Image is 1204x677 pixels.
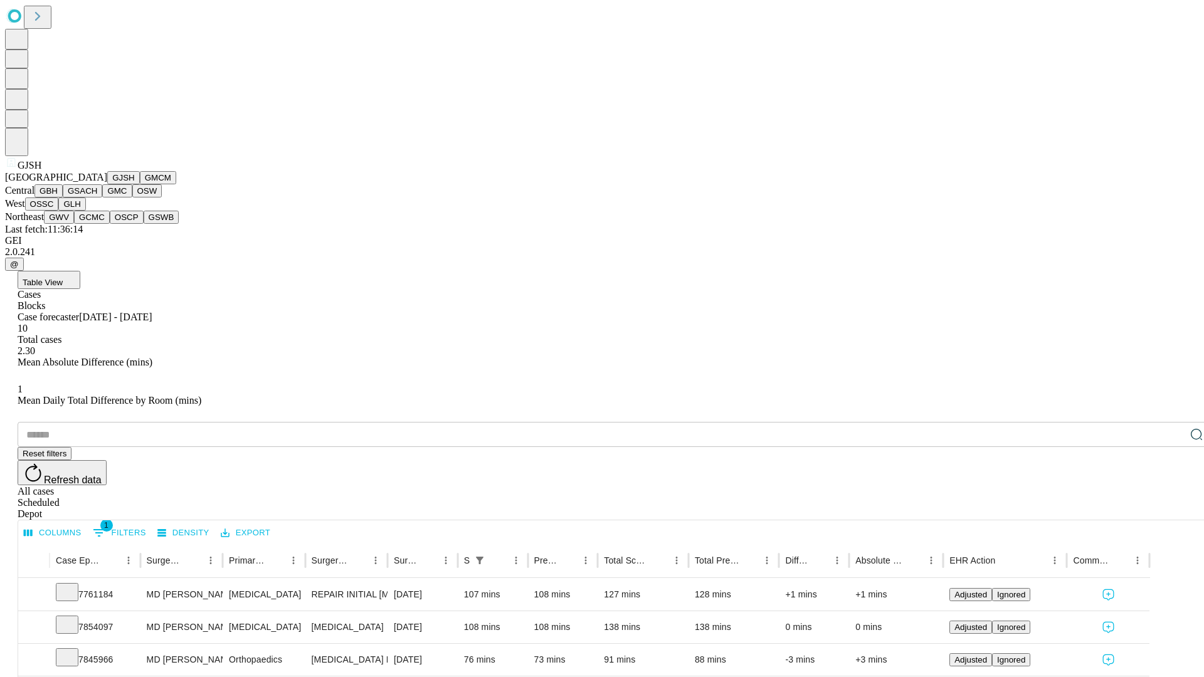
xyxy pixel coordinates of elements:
div: 73 mins [534,644,592,676]
span: Northeast [5,211,44,222]
div: [MEDICAL_DATA] [229,579,298,611]
div: EHR Action [949,555,995,565]
div: 138 mins [695,611,773,643]
button: GMC [102,184,132,197]
div: 1 active filter [471,552,488,569]
button: Menu [1129,552,1146,569]
span: Central [5,185,34,196]
span: 1 [18,384,23,394]
button: Sort [267,552,285,569]
button: Ignored [992,621,1030,634]
button: Expand [24,649,43,671]
button: Adjusted [949,653,992,666]
span: West [5,198,25,209]
div: Scheduled In Room Duration [464,555,470,565]
button: Sort [349,552,367,569]
button: Show filters [471,552,488,569]
button: Sort [650,552,668,569]
button: Menu [668,552,685,569]
div: GEI [5,235,1199,246]
button: Menu [577,552,594,569]
button: GSACH [63,184,102,197]
span: GJSH [18,160,41,171]
button: Sort [559,552,577,569]
div: Total Scheduled Duration [604,555,649,565]
div: [DATE] [394,644,451,676]
button: OSSC [25,197,59,211]
button: Ignored [992,588,1030,601]
div: [MEDICAL_DATA] MEDIAL OR LATERAL MENISCECTOMY [312,644,381,676]
button: Density [154,523,213,543]
div: 7854097 [56,611,134,643]
button: GSWB [144,211,179,224]
button: Sort [905,552,922,569]
span: Refresh data [44,475,102,485]
div: +1 mins [785,579,843,611]
span: Case forecaster [18,312,79,322]
button: @ [5,258,24,271]
div: Predicted In Room Duration [534,555,559,565]
div: +3 mins [855,644,937,676]
div: MD [PERSON_NAME] [147,611,216,643]
div: Total Predicted Duration [695,555,740,565]
div: 76 mins [464,644,522,676]
div: 108 mins [534,611,592,643]
span: Last fetch: 11:36:14 [5,224,83,234]
button: Menu [922,552,940,569]
button: OSCP [110,211,144,224]
div: Absolute Difference [855,555,904,565]
span: Adjusted [954,655,987,664]
button: OSW [132,184,162,197]
button: GCMC [74,211,110,224]
div: 91 mins [604,644,682,676]
div: MD [PERSON_NAME] [PERSON_NAME] [147,644,216,676]
div: 7845966 [56,644,134,676]
button: Menu [285,552,302,569]
button: Reset filters [18,447,71,460]
div: +1 mins [855,579,937,611]
div: 108 mins [464,611,522,643]
div: Surgery Date [394,555,418,565]
button: Expand [24,617,43,639]
button: Menu [120,552,137,569]
button: Adjusted [949,588,992,601]
div: [MEDICAL_DATA] [229,611,298,643]
button: Sort [420,552,437,569]
div: 0 mins [785,611,843,643]
button: Expand [24,584,43,606]
button: Menu [367,552,384,569]
div: 108 mins [534,579,592,611]
div: 0 mins [855,611,937,643]
div: 107 mins [464,579,522,611]
button: Sort [996,552,1014,569]
div: [DATE] [394,579,451,611]
button: GLH [58,197,85,211]
div: -3 mins [785,644,843,676]
span: Reset filters [23,449,66,458]
div: Orthopaedics [229,644,298,676]
div: 127 mins [604,579,682,611]
span: Ignored [997,590,1025,599]
button: Sort [811,552,828,569]
span: [DATE] - [DATE] [79,312,152,322]
button: Menu [507,552,525,569]
div: Surgeon Name [147,555,183,565]
span: 2.30 [18,345,35,356]
button: Sort [184,552,202,569]
div: [DATE] [394,611,451,643]
div: REPAIR INITIAL [MEDICAL_DATA] REDUCIBLE AGE [DEMOGRAPHIC_DATA] OR MORE [312,579,381,611]
button: Sort [102,552,120,569]
span: Mean Daily Total Difference by Room (mins) [18,395,201,406]
span: Table View [23,278,63,287]
button: Sort [490,552,507,569]
button: Refresh data [18,460,107,485]
span: @ [10,260,19,269]
div: [MEDICAL_DATA] [312,611,381,643]
div: 7761184 [56,579,134,611]
button: GBH [34,184,63,197]
span: Total cases [18,334,61,345]
span: Ignored [997,622,1025,632]
div: 128 mins [695,579,773,611]
span: 10 [18,323,28,333]
button: GJSH [107,171,140,184]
